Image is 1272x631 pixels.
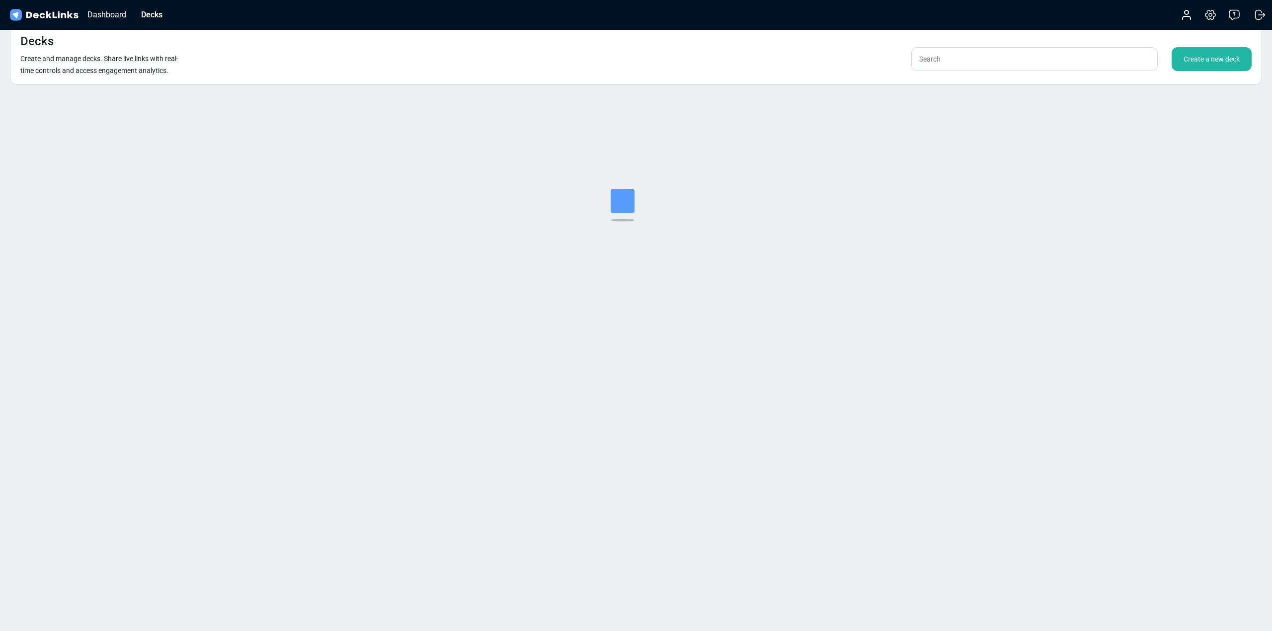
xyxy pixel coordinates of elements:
[20,55,178,74] small: Create and manage decks. Share live links with real-time controls and access engagement analytics.
[911,47,1158,71] input: Search
[136,8,167,21] div: Decks
[20,34,54,49] h4: Decks
[1172,47,1252,71] div: Create a new deck
[8,8,80,22] img: DeckLinks
[82,8,131,21] div: Dashboard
